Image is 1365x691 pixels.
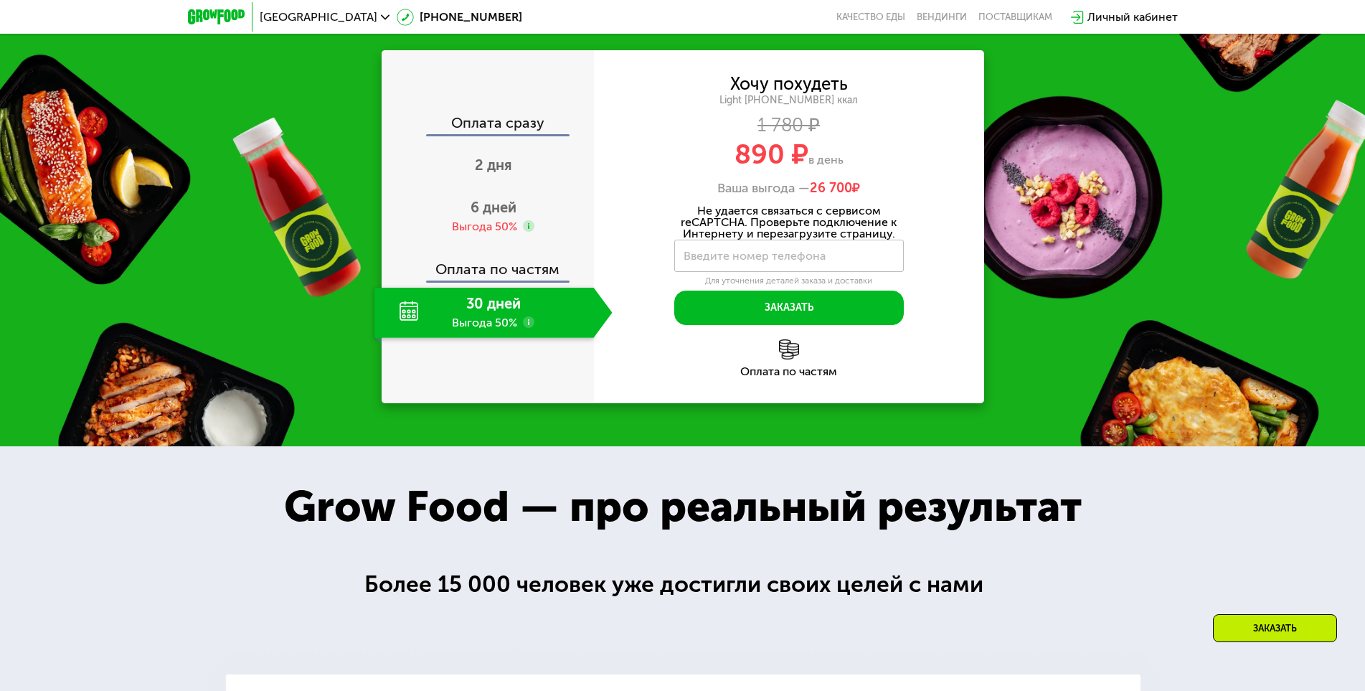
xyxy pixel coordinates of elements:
[594,366,984,377] div: Оплата по частям
[260,11,377,23] span: [GEOGRAPHIC_DATA]
[917,11,967,23] a: Вендинги
[594,118,984,133] div: 1 780 ₽
[594,94,984,107] div: Light [PHONE_NUMBER] ккал
[397,9,522,26] a: [PHONE_NUMBER]
[1213,614,1337,642] div: Заказать
[383,116,594,134] div: Оплата сразу
[684,252,826,260] label: Введите номер телефона
[674,291,904,325] button: Заказать
[730,76,848,92] div: Хочу похудеть
[252,481,1113,532] div: Grow Food — про реальный результат
[810,180,852,196] span: 26 700
[452,219,517,235] div: Выгода 50%
[808,153,844,166] span: в день
[594,181,984,197] div: Ваша выгода —
[810,181,860,197] span: ₽
[674,205,904,240] div: Не удается связаться с сервисом reCAPTCHA. Проверьте подключение к Интернету и перезагрузите стра...
[471,199,516,216] span: 6 дней
[475,156,512,174] span: 2 дня
[1087,9,1178,26] div: Личный кабинет
[364,570,1001,598] div: Более 15 000 человек уже достигли своих целей с нами
[383,248,594,281] div: Оплата по частям
[978,11,1052,23] div: поставщикам
[674,276,904,287] div: Для уточнения деталей заказа и доставки
[836,11,905,23] a: Качество еды
[735,138,808,171] span: 890 ₽
[779,339,799,359] img: l6xcnZfty9opOoJh.png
